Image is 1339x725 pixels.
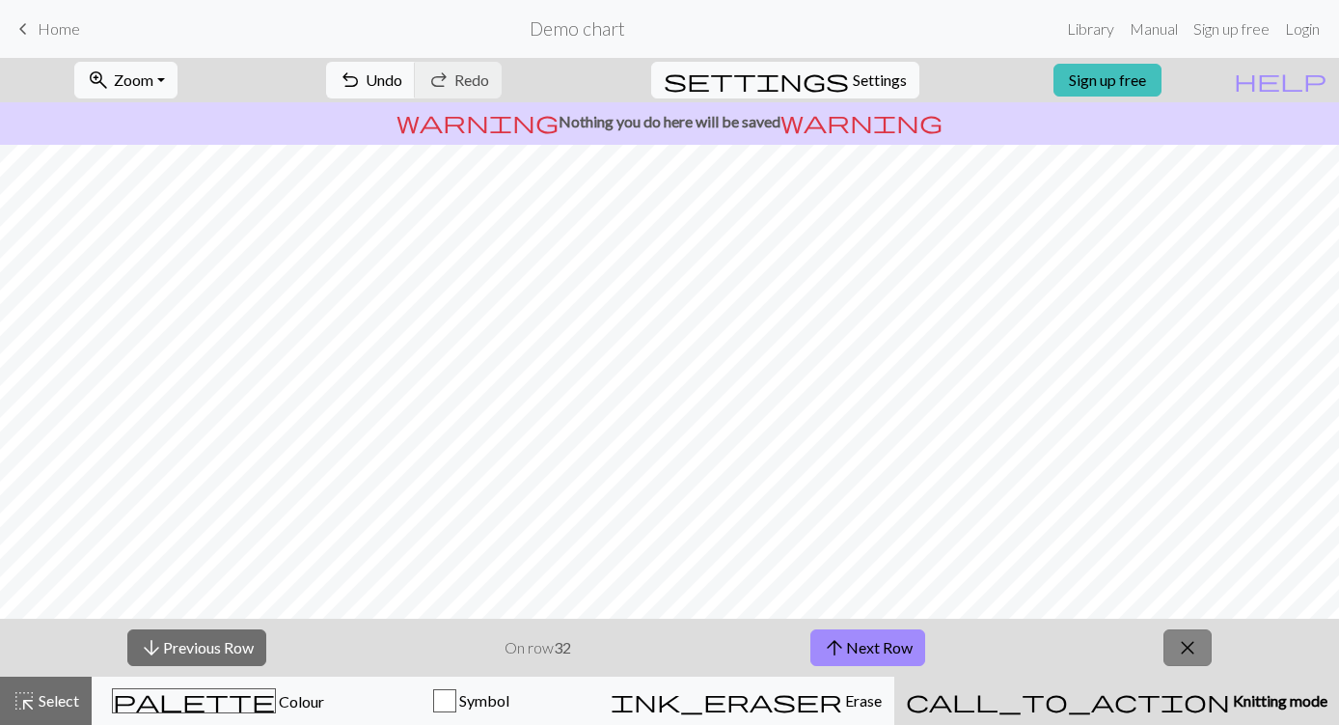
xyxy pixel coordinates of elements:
button: Erase [598,677,894,725]
p: On row [505,636,571,659]
span: Home [38,19,80,38]
span: ink_eraser [611,687,842,714]
span: zoom_in [87,67,110,94]
a: Login [1277,10,1327,48]
span: keyboard_arrow_left [12,15,35,42]
span: Zoom [114,70,153,89]
button: Undo [326,62,416,98]
a: Home [12,13,80,45]
a: Sign up free [1186,10,1277,48]
span: arrow_downward [140,634,163,661]
span: highlight_alt [13,687,36,714]
span: Colour [276,692,324,711]
span: close [1176,634,1199,661]
button: Colour [92,677,345,725]
span: Settings [853,69,907,92]
span: arrow_upward [823,634,846,661]
i: Settings [664,69,849,92]
button: Symbol [345,677,599,725]
span: help [1234,67,1326,94]
span: undo [339,67,362,94]
button: Zoom [74,62,178,98]
span: Undo [366,70,402,89]
span: palette [113,687,275,714]
a: Library [1059,10,1122,48]
a: Manual [1122,10,1186,48]
button: Previous Row [127,629,266,666]
span: Knitting mode [1230,691,1327,710]
button: SettingsSettings [651,62,919,98]
p: Nothing you do here will be saved [8,110,1331,133]
button: Knitting mode [894,677,1339,725]
span: Symbol [456,691,509,710]
span: Select [36,691,79,710]
span: call_to_action [906,687,1230,714]
a: Sign up free [1053,64,1161,97]
span: warning [780,108,943,135]
span: settings [664,67,849,94]
h2: Demo chart [530,17,625,40]
span: warning [396,108,559,135]
span: Erase [842,691,882,710]
strong: 32 [554,638,571,656]
button: Next Row [810,629,925,666]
